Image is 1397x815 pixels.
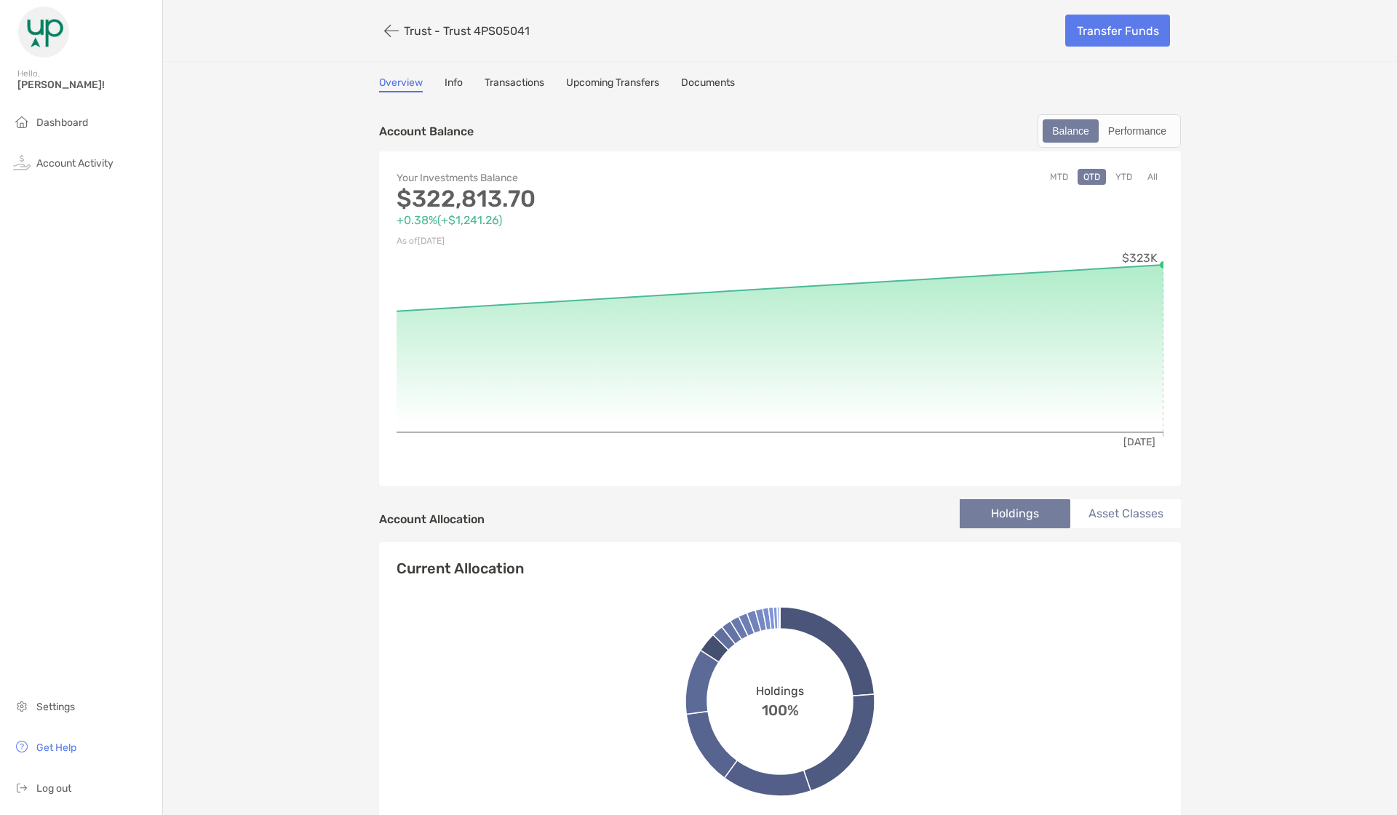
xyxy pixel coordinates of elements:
span: Get Help [36,742,76,754]
tspan: $323K [1122,251,1158,265]
p: Your Investments Balance [397,169,780,187]
tspan: [DATE] [1123,436,1155,448]
img: Zoe Logo [17,6,70,58]
img: household icon [13,113,31,130]
div: Balance [1044,121,1097,141]
span: Account Activity [36,157,114,170]
p: As of [DATE] [397,232,780,250]
p: Trust - Trust 4PS05041 [404,24,530,38]
h4: Current Allocation [397,560,524,577]
p: $322,813.70 [397,190,780,208]
p: Account Balance [379,122,474,140]
button: All [1142,169,1163,185]
li: Holdings [960,499,1070,528]
p: +0.38% ( +$1,241.26 ) [397,211,780,229]
a: Documents [681,76,735,92]
a: Info [445,76,463,92]
span: 100% [762,698,799,719]
button: QTD [1078,169,1106,185]
a: Transfer Funds [1065,15,1170,47]
div: segmented control [1038,114,1181,148]
span: Log out [36,782,71,795]
a: Transactions [485,76,544,92]
img: settings icon [13,697,31,715]
a: Overview [379,76,423,92]
span: Dashboard [36,116,88,129]
span: Settings [36,701,75,713]
img: get-help icon [13,738,31,755]
img: activity icon [13,154,31,171]
div: Performance [1100,121,1174,141]
img: logout icon [13,779,31,796]
button: MTD [1044,169,1074,185]
span: Holdings [756,684,804,698]
button: YTD [1110,169,1138,185]
li: Asset Classes [1070,499,1181,528]
a: Upcoming Transfers [566,76,659,92]
h4: Account Allocation [379,512,485,526]
span: [PERSON_NAME]! [17,79,154,91]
